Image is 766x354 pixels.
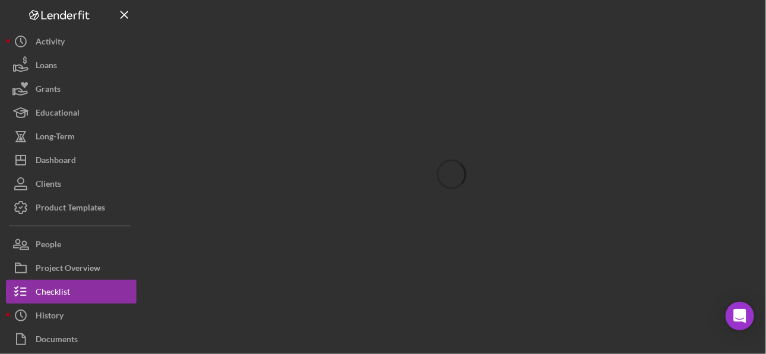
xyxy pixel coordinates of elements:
div: Long-Term [36,125,75,151]
button: Grants [6,77,136,101]
button: Loans [6,53,136,77]
div: Open Intercom Messenger [726,302,754,330]
div: People [36,232,61,259]
div: Documents [36,327,78,354]
button: Project Overview [6,256,136,280]
div: History [36,304,63,330]
button: Long-Term [6,125,136,148]
div: Clients [36,172,61,199]
div: Loans [36,53,57,80]
button: Documents [6,327,136,351]
button: Educational [6,101,136,125]
button: Clients [6,172,136,196]
button: History [6,304,136,327]
div: Dashboard [36,148,76,175]
button: Checklist [6,280,136,304]
div: Grants [36,77,61,104]
div: Activity [36,30,65,56]
div: Educational [36,101,80,127]
div: Checklist [36,280,70,307]
div: Product Templates [36,196,105,222]
button: People [6,232,136,256]
button: Activity [6,30,136,53]
div: Project Overview [36,256,100,283]
button: Product Templates [6,196,136,219]
button: Dashboard [6,148,136,172]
